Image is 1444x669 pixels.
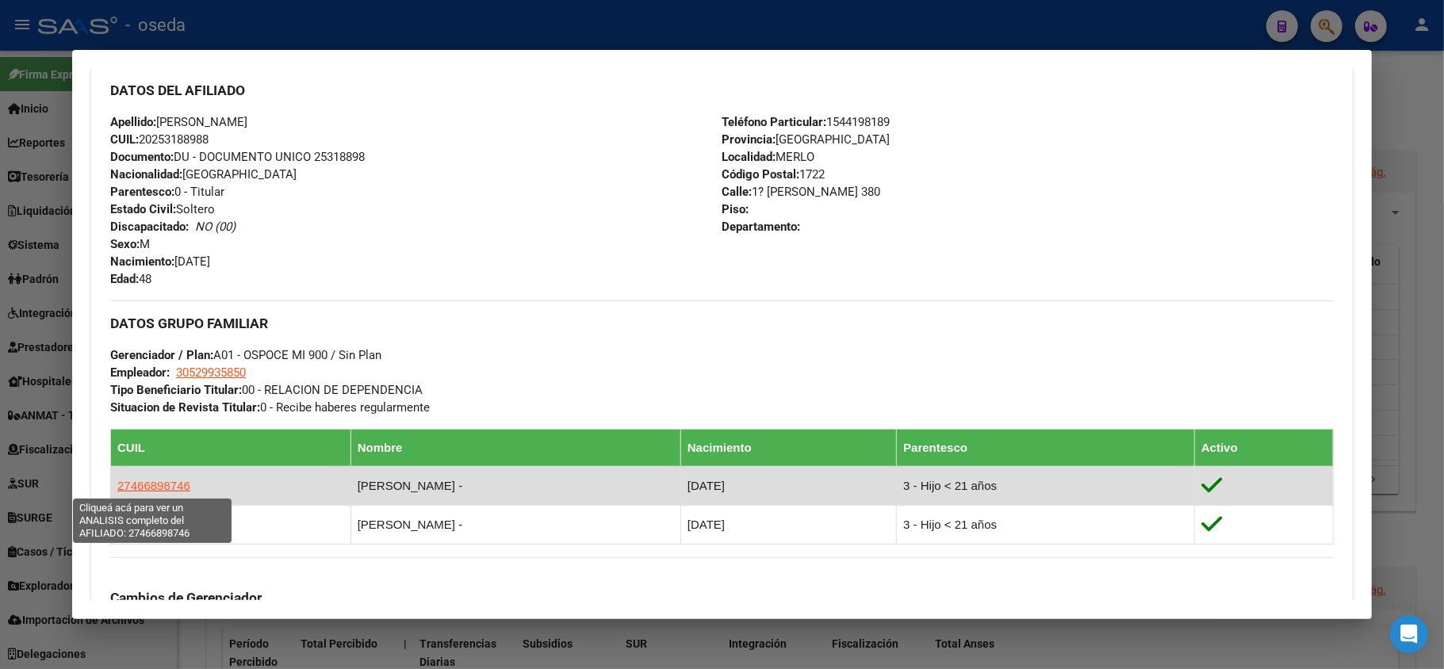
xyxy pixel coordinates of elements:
strong: Apellido: [110,115,156,129]
h3: DATOS GRUPO FAMILIAR [110,315,1334,332]
span: 0 - Titular [110,185,224,199]
div: Open Intercom Messenger [1390,615,1428,653]
th: Nombre [350,429,680,466]
strong: Gerenciador / Plan: [110,348,213,362]
span: [GEOGRAPHIC_DATA] [110,167,297,182]
span: [PERSON_NAME] [110,115,247,129]
span: 20486996251 [117,518,190,531]
i: NO (00) [195,220,236,234]
span: [DATE] [110,254,210,269]
strong: Sexo: [110,237,140,251]
th: Parentesco [897,429,1195,466]
strong: Provincia: [722,132,776,147]
td: [DATE] [680,466,896,505]
span: 1? [PERSON_NAME] 380 [722,185,880,199]
span: DU - DOCUMENTO UNICO 25318898 [110,150,365,164]
td: [PERSON_NAME] - [350,466,680,505]
strong: Discapacitado: [110,220,189,234]
strong: Estado Civil: [110,202,176,216]
strong: Calle: [722,185,752,199]
h3: DATOS DEL AFILIADO [110,82,1334,99]
strong: Nacimiento: [110,254,174,269]
strong: CUIL: [110,132,139,147]
td: [PERSON_NAME] - [350,505,680,544]
span: 27466898746 [117,479,190,492]
span: 0 - Recibe haberes regularmente [110,400,430,415]
td: 3 - Hijo < 21 años [897,466,1195,505]
strong: Código Postal: [722,167,799,182]
strong: Localidad: [722,150,776,164]
span: 20253188988 [110,132,209,147]
strong: Edad: [110,272,139,286]
strong: Departamento: [722,220,800,234]
th: Nacimiento [680,429,896,466]
span: Soltero [110,202,215,216]
span: 00 - RELACION DE DEPENDENCIA [110,383,423,397]
span: 1722 [722,167,825,182]
span: MERLO [722,150,814,164]
strong: Situacion de Revista Titular: [110,400,260,415]
strong: Piso: [722,202,749,216]
span: M [110,237,150,251]
span: [GEOGRAPHIC_DATA] [722,132,890,147]
span: 1544198189 [722,115,890,129]
strong: Tipo Beneficiario Titular: [110,383,242,397]
strong: Empleador: [110,365,170,380]
strong: Nacionalidad: [110,167,182,182]
th: Activo [1195,429,1334,466]
th: CUIL [111,429,351,466]
strong: Parentesco: [110,185,174,199]
h3: Cambios de Gerenciador [110,589,1334,606]
td: 3 - Hijo < 21 años [897,505,1195,544]
strong: Documento: [110,150,174,164]
span: 30529935850 [176,365,246,380]
strong: Teléfono Particular: [722,115,826,129]
span: 48 [110,272,151,286]
td: [DATE] [680,505,896,544]
span: A01 - OSPOCE MI 900 / Sin Plan [110,348,381,362]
